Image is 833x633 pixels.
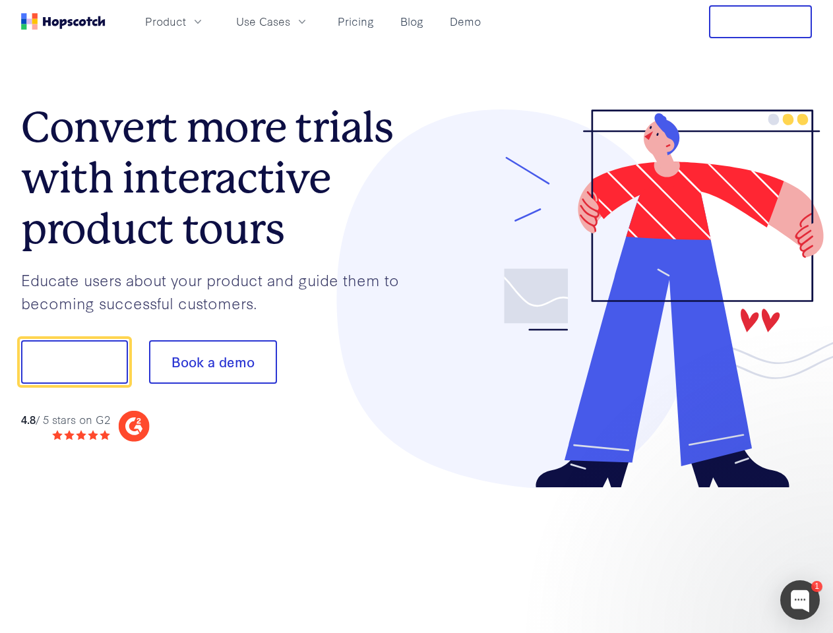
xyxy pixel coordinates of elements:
span: Use Cases [236,13,290,30]
p: Educate users about your product and guide them to becoming successful customers. [21,268,417,314]
button: Show me! [21,340,128,384]
a: Demo [445,11,486,32]
button: Book a demo [149,340,277,384]
button: Product [137,11,212,32]
button: Use Cases [228,11,317,32]
div: 1 [811,581,822,592]
button: Free Trial [709,5,812,38]
strong: 4.8 [21,411,36,427]
a: Pricing [332,11,379,32]
div: / 5 stars on G2 [21,411,110,428]
span: Product [145,13,186,30]
a: Home [21,13,106,30]
a: Blog [395,11,429,32]
h1: Convert more trials with interactive product tours [21,102,417,254]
